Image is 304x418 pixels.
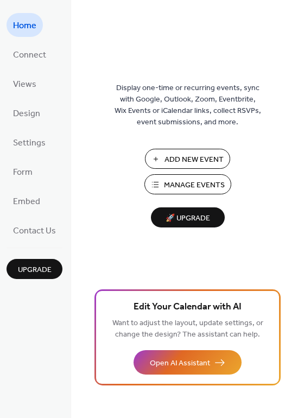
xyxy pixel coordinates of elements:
span: Design [13,105,40,123]
button: Add New Event [145,149,230,169]
span: Home [13,17,36,35]
a: Contact Us [7,218,62,242]
span: Edit Your Calendar with AI [134,300,242,315]
span: Connect [13,47,46,64]
span: Open AI Assistant [150,358,210,369]
button: Manage Events [144,174,231,194]
span: Settings [13,135,46,152]
span: Manage Events [164,180,225,191]
span: Display one-time or recurring events, sync with Google, Outlook, Zoom, Eventbrite, Wix Events or ... [115,83,261,128]
span: Views [13,76,36,93]
a: Settings [7,130,52,154]
button: 🚀 Upgrade [151,207,225,227]
span: Embed [13,193,40,211]
a: Connect [7,42,53,66]
span: 🚀 Upgrade [157,211,218,226]
a: Design [7,101,47,125]
a: Embed [7,189,47,213]
a: Form [7,160,39,183]
a: Views [7,72,43,96]
span: Contact Us [13,223,56,240]
span: Want to adjust the layout, update settings, or change the design? The assistant can help. [112,316,263,342]
span: Form [13,164,33,181]
button: Upgrade [7,259,62,279]
span: Add New Event [164,154,224,166]
a: Home [7,13,43,37]
button: Open AI Assistant [134,350,242,375]
span: Upgrade [18,264,52,276]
